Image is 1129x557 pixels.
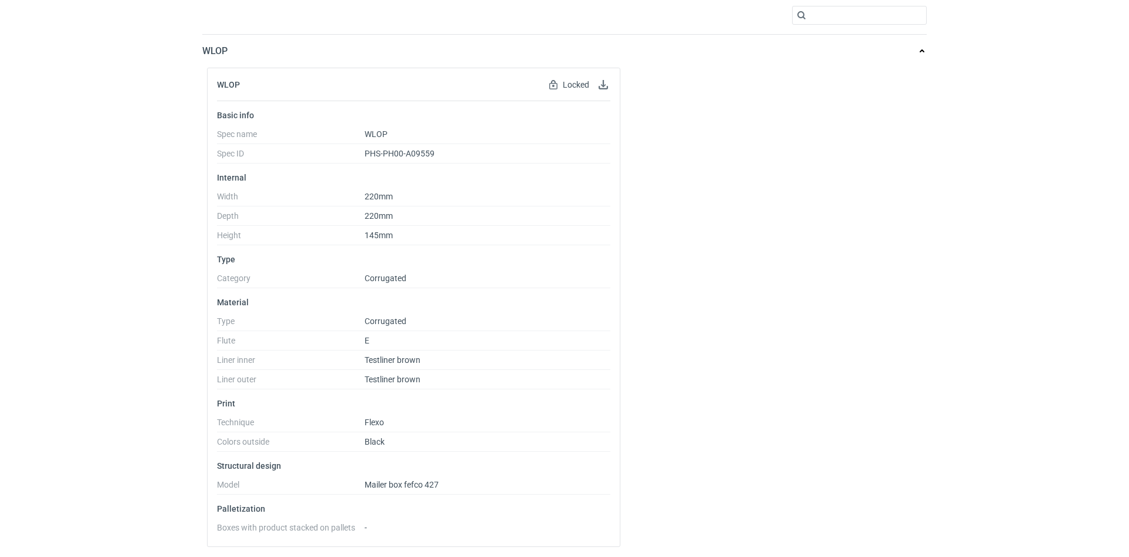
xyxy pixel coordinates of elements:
button: Download specification [596,78,610,92]
dt: Spec ID [217,149,365,164]
dt: Width [217,192,365,206]
dt: Technique [217,418,365,432]
span: Testliner brown [365,355,420,365]
span: 145mm [365,231,393,240]
dt: Spec name [217,129,365,144]
p: Basic info [217,111,610,120]
dt: Liner outer [217,375,365,389]
p: Material [217,298,610,307]
span: E [365,336,369,345]
span: PHS-PH00-A09559 [365,149,435,158]
span: Mailer box fefco 427 [365,480,439,489]
dt: Type [217,316,365,331]
span: 220mm [365,192,393,201]
span: WLOP [365,129,388,139]
p: Internal [217,173,610,182]
span: 220mm [365,211,393,221]
dt: Flute [217,336,365,351]
span: Flexo [365,418,384,427]
p: Structural design [217,461,610,471]
span: Corrugated [365,274,406,283]
dt: Height [217,231,365,245]
p: Palletization [217,504,610,513]
span: - [365,523,367,532]
p: Print [217,399,610,408]
h2: WLOP [217,80,240,89]
span: Corrugated [365,316,406,326]
p: Type [217,255,610,264]
div: Locked [546,78,592,92]
dt: Depth [217,211,365,226]
dt: Model [217,480,365,495]
dt: Boxes with product stacked on pallets [217,523,365,537]
span: Black [365,437,385,446]
dt: Category [217,274,365,288]
span: Testliner brown [365,375,420,384]
dt: Colors outside [217,437,365,452]
dt: Liner inner [217,355,365,370]
p: WLOP [202,44,228,58]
